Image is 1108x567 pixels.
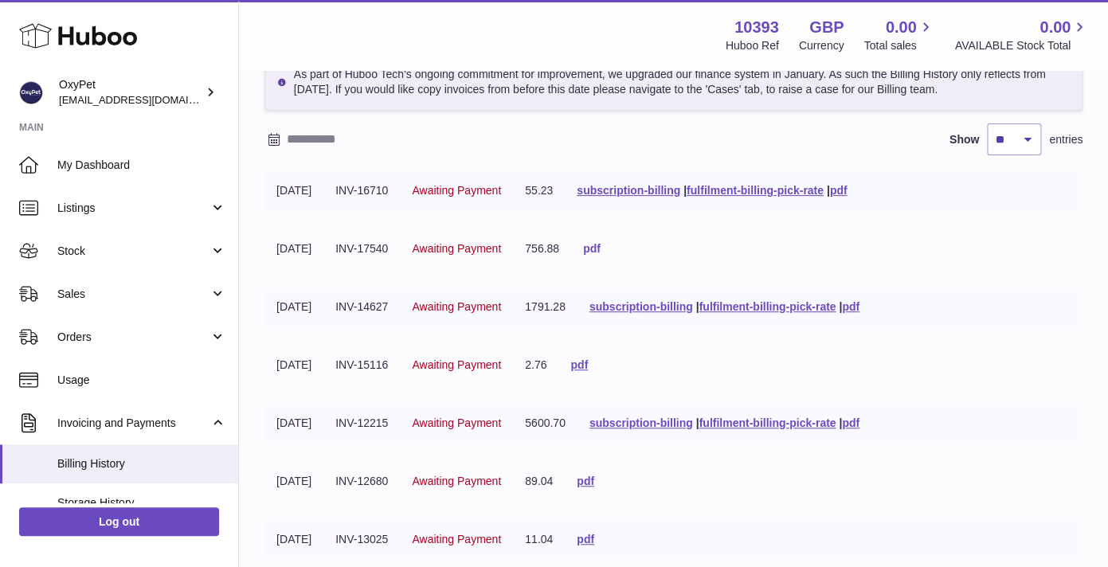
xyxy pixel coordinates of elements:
td: INV-13025 [323,520,400,559]
span: Usage [57,373,226,388]
td: 1791.28 [513,287,577,327]
span: Awaiting Payment [412,184,501,197]
td: 2.76 [513,346,558,385]
td: [DATE] [264,287,323,327]
td: 5600.70 [513,404,577,443]
span: Sales [57,287,209,302]
a: pdf [830,184,848,197]
span: Awaiting Payment [412,416,501,429]
td: [DATE] [264,520,323,559]
div: Huboo Ref [726,38,779,53]
a: subscription-billing [589,300,693,313]
a: Log out [19,507,219,536]
span: Awaiting Payment [412,242,501,255]
td: [DATE] [264,171,323,210]
td: 89.04 [513,462,565,501]
span: 0.00 [886,17,917,38]
span: My Dashboard [57,158,226,173]
span: Invoicing and Payments [57,416,209,431]
a: 0.00 AVAILABLE Stock Total [954,17,1089,53]
span: Awaiting Payment [412,358,501,371]
td: [DATE] [264,404,323,443]
span: 0.00 [1039,17,1071,38]
a: pdf [577,533,594,545]
a: pdf [577,475,594,487]
a: fulfilment-billing-pick-rate [699,300,836,313]
span: Billing History [57,456,226,471]
span: AVAILABLE Stock Total [954,38,1089,53]
span: | [839,416,842,429]
a: pdf [842,300,859,313]
strong: 10393 [734,17,779,38]
td: [DATE] [264,346,323,385]
label: Show [949,132,979,147]
a: fulfilment-billing-pick-rate [699,416,836,429]
td: INV-12680 [323,462,400,501]
td: INV-14627 [323,287,400,327]
td: INV-15116 [323,346,400,385]
img: info@oxypet.co.uk [19,80,43,104]
span: Storage History [57,495,226,510]
td: 55.23 [513,171,565,210]
div: OxyPet [59,77,202,108]
span: Awaiting Payment [412,533,501,545]
a: pdf [583,242,601,255]
span: | [695,416,699,429]
span: | [695,300,699,313]
td: [DATE] [264,462,323,501]
a: pdf [842,416,859,429]
td: 11.04 [513,520,565,559]
a: fulfilment-billing-pick-rate [687,184,824,197]
span: Orders [57,330,209,345]
td: [DATE] [264,229,323,268]
span: | [839,300,842,313]
span: | [827,184,830,197]
a: subscription-billing [577,184,680,197]
td: INV-12215 [323,404,400,443]
span: Total sales [863,38,934,53]
div: Currency [799,38,844,53]
div: As part of Huboo Tech's ongoing commitment for improvement, we upgraded our finance system in Jan... [264,53,1083,111]
span: Listings [57,201,209,216]
span: [EMAIL_ADDRESS][DOMAIN_NAME] [59,93,234,106]
span: Awaiting Payment [412,300,501,313]
span: entries [1049,132,1083,147]
span: Stock [57,244,209,259]
a: pdf [570,358,588,371]
a: subscription-billing [589,416,693,429]
td: INV-17540 [323,229,400,268]
td: INV-16710 [323,171,400,210]
span: | [683,184,687,197]
td: 756.88 [513,229,571,268]
a: 0.00 Total sales [863,17,934,53]
strong: GBP [809,17,844,38]
span: Awaiting Payment [412,475,501,487]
